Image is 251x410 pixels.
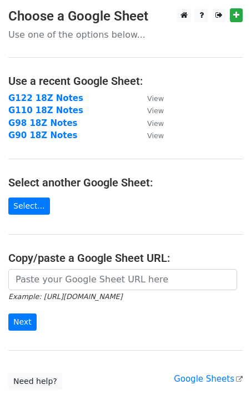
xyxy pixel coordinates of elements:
[136,105,164,115] a: View
[8,105,83,115] a: G110 18Z Notes
[147,107,164,115] small: View
[8,74,243,88] h4: Use a recent Google Sheet:
[8,269,237,290] input: Paste your Google Sheet URL here
[8,93,83,103] a: G122 18Z Notes
[8,118,78,128] a: G98 18Z Notes
[8,373,62,390] a: Need help?
[136,118,164,128] a: View
[8,198,50,215] a: Select...
[8,8,243,24] h3: Choose a Google Sheet
[8,292,122,301] small: Example: [URL][DOMAIN_NAME]
[8,313,37,331] input: Next
[147,119,164,128] small: View
[136,93,164,103] a: View
[136,130,164,140] a: View
[174,374,243,384] a: Google Sheets
[147,94,164,103] small: View
[8,29,243,41] p: Use one of the options below...
[8,251,243,265] h4: Copy/paste a Google Sheet URL:
[8,130,78,140] a: G90 18Z Notes
[147,131,164,140] small: View
[8,176,243,189] h4: Select another Google Sheet:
